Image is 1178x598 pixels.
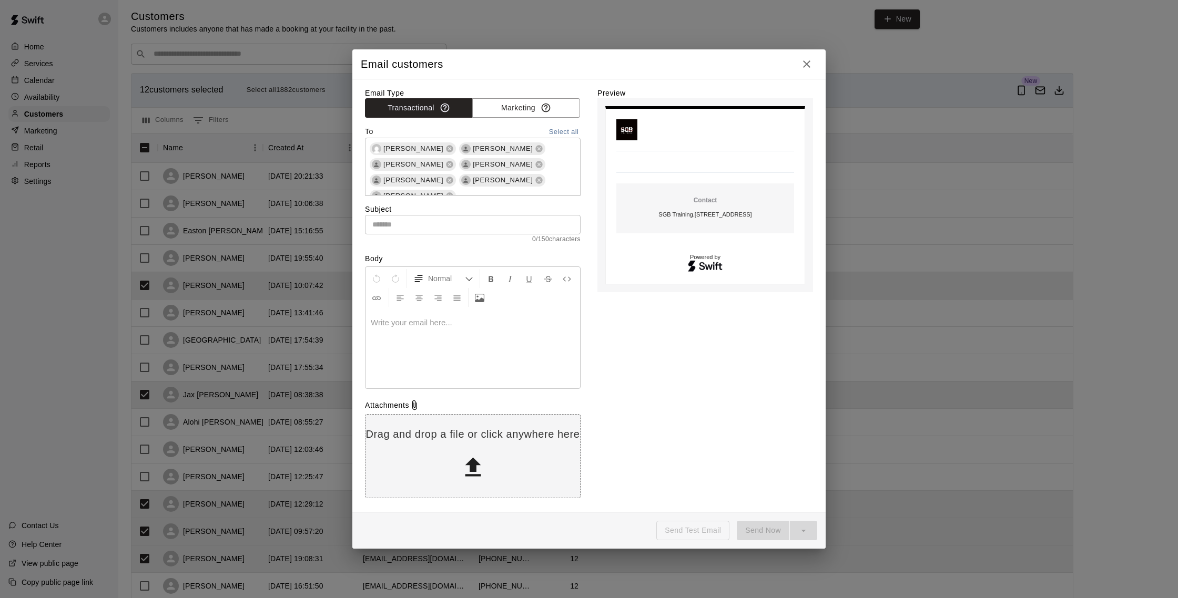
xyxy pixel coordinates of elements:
[365,427,580,441] p: Drag and drop a file or click anywhere here
[370,190,456,202] div: [PERSON_NAME]
[459,142,545,155] div: [PERSON_NAME]
[368,269,385,288] button: Undo
[379,175,448,185] span: [PERSON_NAME]
[365,88,581,98] label: Email Type
[597,88,813,98] label: Preview
[469,159,537,170] span: [PERSON_NAME]
[520,269,538,288] button: Format Underline
[616,254,794,260] p: Powered by
[365,98,473,118] button: Transactional
[365,234,581,245] span: 0 / 150 characters
[687,259,723,273] img: Swift logo
[471,288,489,307] button: Upload Image
[361,57,443,71] h5: Email customers
[410,288,428,307] button: Center Align
[370,142,456,155] div: Lucas Perez[PERSON_NAME]
[379,143,448,154] span: [PERSON_NAME]
[391,288,409,307] button: Left Align
[461,160,471,169] div: Micah Wright
[428,273,465,284] span: Normal
[737,521,817,540] div: split button
[461,176,471,185] div: Luca Caiazzo
[539,269,557,288] button: Format Strikethrough
[365,204,581,214] label: Subject
[370,158,456,171] div: [PERSON_NAME]
[370,174,456,187] div: [PERSON_NAME]
[372,160,381,169] div: Cody Brusso
[658,196,752,205] p: Contact
[379,191,448,201] span: [PERSON_NAME]
[461,144,471,153] div: Colton DArchangelo
[658,208,752,221] p: SGB Training . [STREET_ADDRESS]
[368,288,385,307] button: Insert Link
[459,158,545,171] div: [PERSON_NAME]
[409,269,478,288] button: Formatting Options
[501,269,519,288] button: Format Italics
[365,400,581,410] div: Attachments
[547,126,581,138] button: Select all
[469,175,537,185] span: [PERSON_NAME]
[472,98,580,118] button: Marketing
[372,176,381,185] div: Kaleb Lopez Mendoza
[469,143,537,154] span: [PERSON_NAME]
[379,159,448,170] span: [PERSON_NAME]
[372,191,381,201] div: Anthony Muniz
[372,144,381,153] img: Lucas Perez
[448,288,466,307] button: Justify Align
[387,269,404,288] button: Redo
[365,126,373,138] label: To
[429,288,447,307] button: Right Align
[365,253,581,264] label: Body
[616,119,637,140] img: SGB Training
[459,174,545,187] div: [PERSON_NAME]
[482,269,500,288] button: Format Bold
[558,269,576,288] button: Insert Code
